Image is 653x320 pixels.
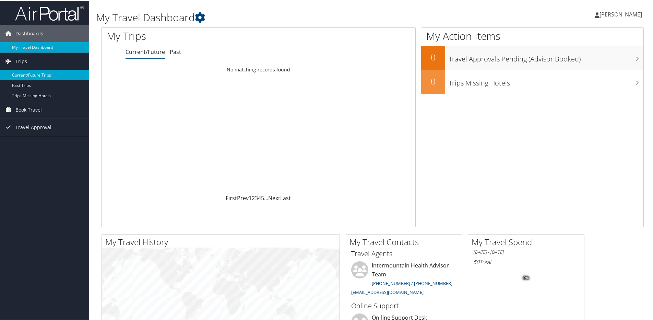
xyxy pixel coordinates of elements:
h3: Online Support [351,300,457,310]
h6: [DATE] - [DATE] [473,248,579,255]
a: 0Trips Missing Hotels [421,69,643,93]
h2: 0 [421,75,445,87]
a: 2 [252,194,255,201]
a: Current/Future [126,47,165,55]
h2: My Travel History [105,236,340,247]
a: Prev [237,194,249,201]
a: 5 [261,194,264,201]
td: No matching records found [102,63,415,75]
a: 1 [249,194,252,201]
span: Book Travel [15,101,42,118]
h3: Trips Missing Hotels [449,74,643,87]
h1: My Trips [107,28,280,43]
a: Next [268,194,280,201]
a: Past [170,47,181,55]
a: 0Travel Approvals Pending (Advisor Booked) [421,45,643,69]
tspan: 0% [523,275,529,279]
h1: My Travel Dashboard [96,10,465,24]
span: … [264,194,268,201]
a: [PERSON_NAME] [595,3,649,24]
a: [PHONE_NUMBER] / [PHONE_NUMBER] [372,279,452,286]
a: 4 [258,194,261,201]
h2: 0 [421,51,445,62]
a: 3 [255,194,258,201]
span: Travel Approval [15,118,51,135]
img: airportal-logo.png [15,4,84,21]
a: Last [280,194,291,201]
a: [EMAIL_ADDRESS][DOMAIN_NAME] [351,288,424,295]
span: $0 [473,258,479,265]
a: First [226,194,237,201]
span: [PERSON_NAME] [599,10,642,18]
span: Trips [15,52,27,69]
h2: My Travel Spend [472,236,584,247]
h2: My Travel Contacts [349,236,462,247]
h3: Travel Approvals Pending (Advisor Booked) [449,50,643,63]
h3: Travel Agents [351,248,457,258]
h6: Total [473,258,579,265]
h1: My Action Items [421,28,643,43]
span: Dashboards [15,24,43,42]
li: Intermountain Health Advisor Team [348,261,460,297]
